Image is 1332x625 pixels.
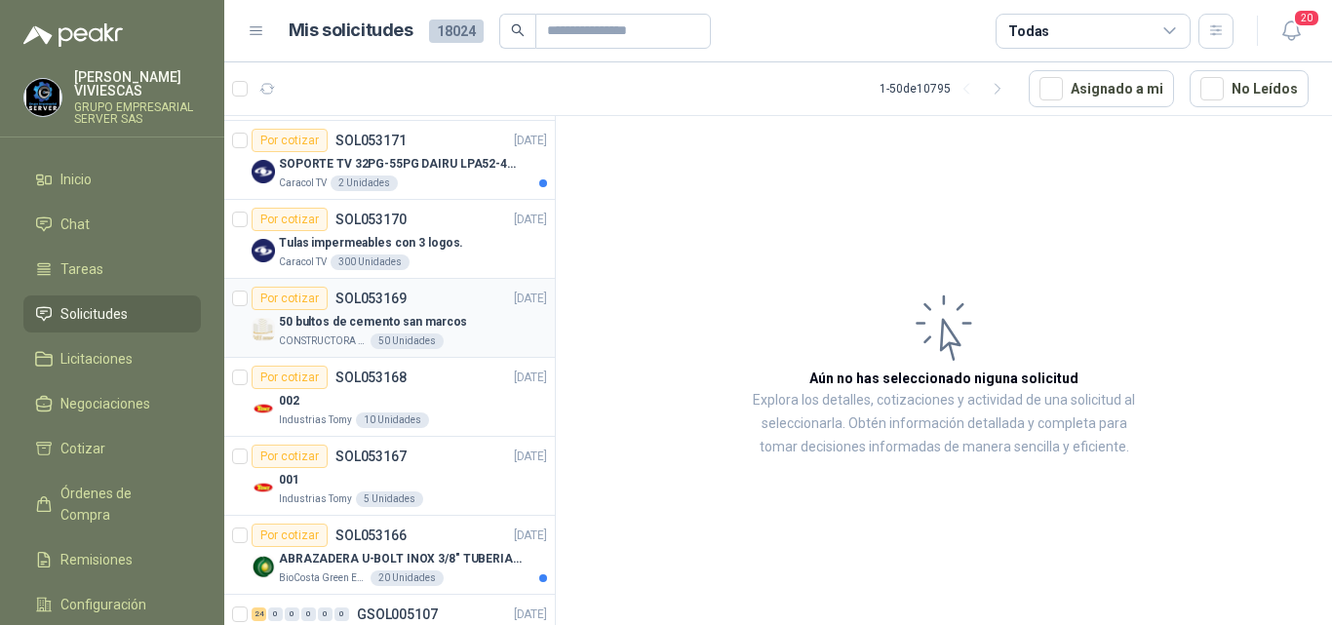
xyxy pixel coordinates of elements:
[514,211,547,229] p: [DATE]
[74,101,201,125] p: GRUPO EMPRESARIAL SERVER SAS
[371,333,444,349] div: 50 Unidades
[279,491,352,507] p: Industrias Tomy
[1008,20,1049,42] div: Todas
[23,251,201,288] a: Tareas
[331,176,398,191] div: 2 Unidades
[356,412,429,428] div: 10 Unidades
[279,550,522,568] p: ABRAZADERA U-BOLT INOX 3/8" TUBERIA 4"
[335,528,407,542] p: SOL053166
[279,471,299,489] p: 001
[252,607,266,621] div: 24
[252,160,275,183] img: Company Logo
[23,430,201,467] a: Cotizar
[279,570,367,586] p: BioCosta Green Energy S.A.S
[252,318,275,341] img: Company Logo
[60,393,150,414] span: Negociaciones
[279,254,327,270] p: Caracol TV
[880,73,1013,104] div: 1 - 50 de 10795
[252,397,275,420] img: Company Logo
[514,290,547,308] p: [DATE]
[224,121,555,200] a: Por cotizarSOL053171[DATE] Company LogoSOPORTE TV 32PG-55PG DAIRU LPA52-446KIT2Caracol TV2 Unidades
[252,524,328,547] div: Por cotizar
[279,333,367,349] p: CONSTRUCTORA GRUPO FIP
[335,449,407,463] p: SOL053167
[268,607,283,621] div: 0
[23,23,123,47] img: Logo peakr
[279,412,352,428] p: Industrias Tomy
[331,254,410,270] div: 300 Unidades
[60,303,128,325] span: Solicitudes
[23,295,201,332] a: Solicitudes
[23,541,201,578] a: Remisiones
[335,371,407,384] p: SOL053168
[252,208,328,231] div: Por cotizar
[224,437,555,516] a: Por cotizarSOL053167[DATE] Company Logo001Industrias Tomy5 Unidades
[60,258,103,280] span: Tareas
[279,313,467,332] p: 50 bultos de cemento san marcos
[23,161,201,198] a: Inicio
[60,549,133,570] span: Remisiones
[335,134,407,147] p: SOL053171
[23,340,201,377] a: Licitaciones
[371,570,444,586] div: 20 Unidades
[1273,14,1309,49] button: 20
[60,594,146,615] span: Configuración
[279,234,463,253] p: Tulas impermeables con 3 logos.
[285,607,299,621] div: 0
[318,607,333,621] div: 0
[1029,70,1174,107] button: Asignado a mi
[224,200,555,279] a: Por cotizarSOL053170[DATE] Company LogoTulas impermeables con 3 logos.Caracol TV300 Unidades
[357,607,438,621] p: GSOL005107
[252,445,328,468] div: Por cotizar
[335,213,407,226] p: SOL053170
[224,279,555,358] a: Por cotizarSOL053169[DATE] Company Logo50 bultos de cemento san marcosCONSTRUCTORA GRUPO FIP50 Un...
[252,129,328,152] div: Por cotizar
[514,527,547,545] p: [DATE]
[514,605,547,624] p: [DATE]
[252,366,328,389] div: Por cotizar
[514,132,547,150] p: [DATE]
[23,586,201,623] a: Configuración
[60,438,105,459] span: Cotizar
[511,23,525,37] span: search
[23,385,201,422] a: Negociaciones
[334,607,349,621] div: 0
[356,491,423,507] div: 5 Unidades
[514,448,547,466] p: [DATE]
[252,476,275,499] img: Company Logo
[60,169,92,190] span: Inicio
[1293,9,1320,27] span: 20
[23,206,201,243] a: Chat
[60,214,90,235] span: Chat
[514,369,547,387] p: [DATE]
[252,239,275,262] img: Company Logo
[1190,70,1309,107] button: No Leídos
[74,70,201,98] p: [PERSON_NAME] VIVIESCAS
[60,348,133,370] span: Licitaciones
[279,155,522,174] p: SOPORTE TV 32PG-55PG DAIRU LPA52-446KIT2
[289,17,413,45] h1: Mis solicitudes
[301,607,316,621] div: 0
[279,392,299,410] p: 002
[224,358,555,437] a: Por cotizarSOL053168[DATE] Company Logo002Industrias Tomy10 Unidades
[809,368,1078,389] h3: Aún no has seleccionado niguna solicitud
[335,292,407,305] p: SOL053169
[751,389,1137,459] p: Explora los detalles, cotizaciones y actividad de una solicitud al seleccionarla. Obtén informaci...
[279,176,327,191] p: Caracol TV
[60,483,182,526] span: Órdenes de Compra
[252,555,275,578] img: Company Logo
[24,79,61,116] img: Company Logo
[252,287,328,310] div: Por cotizar
[224,516,555,595] a: Por cotizarSOL053166[DATE] Company LogoABRAZADERA U-BOLT INOX 3/8" TUBERIA 4"BioCosta Green Energ...
[23,475,201,533] a: Órdenes de Compra
[429,20,484,43] span: 18024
